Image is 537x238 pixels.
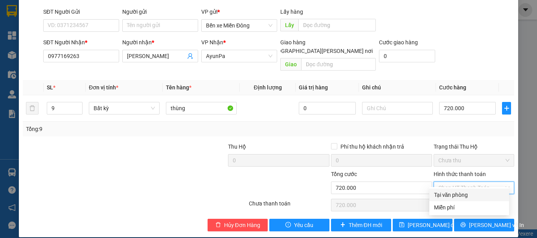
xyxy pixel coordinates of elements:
span: Bất kỳ [94,102,155,114]
h2: ZN1RMWW5 [4,24,48,36]
input: Dọc đường [301,58,376,71]
button: save[PERSON_NAME] đổi [393,219,453,231]
button: delete [26,102,39,114]
span: Lấy [280,19,298,31]
input: VD: Bàn, Ghế [166,102,237,114]
span: Thêm ĐH mới [349,221,382,229]
div: Người nhận [122,38,198,47]
span: Cước hàng [439,84,466,91]
span: [PERSON_NAME] đổi [408,221,458,229]
div: Tại văn phòng [434,191,504,199]
span: delete [215,222,221,228]
div: Chưa thanh toán [248,199,330,213]
span: Định lượng [254,84,281,91]
div: Miễn phí [434,203,504,212]
span: plus [502,105,511,111]
span: VP Nhận [201,39,223,45]
input: Cước giao hàng [379,50,435,62]
th: Ghi chú [359,80,436,95]
span: [PERSON_NAME] và In [469,221,524,229]
span: plus [340,222,346,228]
div: SĐT Người Nhận [43,38,119,47]
span: Thu Hộ [228,144,246,150]
span: Đơn vị tính [89,84,118,91]
div: Tổng: 9 [26,125,208,133]
div: Trạng thái Thu Hộ [434,142,514,151]
span: Giá trị hàng [299,84,328,91]
span: [GEOGRAPHIC_DATA][PERSON_NAME] nơi [265,47,376,55]
input: Dọc đường [298,19,376,31]
span: user-add [187,53,193,59]
span: Bến xe Miền Đông [70,43,137,52]
button: exclamation-circleYêu cầu [269,219,329,231]
label: Hình thức thanh toán [434,171,486,177]
button: printer[PERSON_NAME] và In [454,219,514,231]
span: Gửi: [70,30,85,39]
span: Lấy hàng [280,9,303,15]
span: SL [47,84,53,91]
span: exclamation-circle [285,222,291,228]
span: Giao hàng [280,39,305,45]
button: deleteHủy Đơn Hàng [208,219,268,231]
span: Bến xe Miền Đông [206,20,272,31]
span: Giao [280,58,301,71]
div: VP gửi [201,7,277,16]
span: Yêu cầu [294,221,313,229]
span: Tên hàng [166,84,191,91]
div: SĐT Người Gửi [43,7,119,16]
span: save [399,222,405,228]
span: [DATE] 10:36 [70,21,99,27]
span: Phí thu hộ khách nhận trả [337,142,407,151]
span: printer [460,222,466,228]
input: Ghi Chú [362,102,433,114]
button: plus [502,102,511,114]
span: AyunPa [206,50,272,62]
span: Hủy Đơn Hàng [224,221,260,229]
span: Chưa thu [438,154,509,166]
span: bao [70,54,90,68]
div: Người gửi [122,7,198,16]
label: Cước giao hàng [379,39,418,45]
button: plusThêm ĐH mới [331,219,391,231]
b: Cô Hai [20,5,53,17]
span: Tổng cước [331,171,357,177]
span: Chọn HT Thanh Toán [438,182,509,194]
